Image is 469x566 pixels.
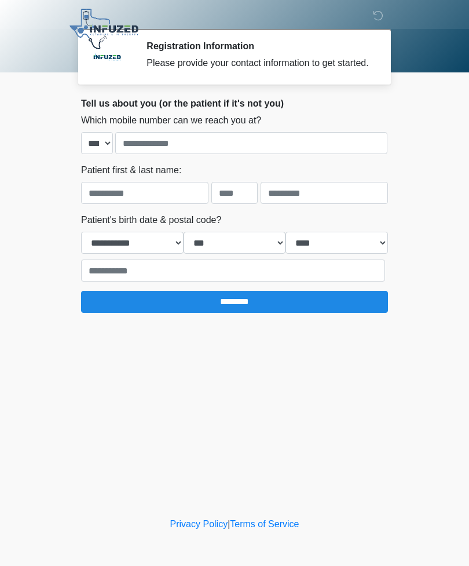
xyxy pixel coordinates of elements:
a: Terms of Service [230,519,299,529]
a: Privacy Policy [170,519,228,529]
a: | [228,519,230,529]
img: Infuzed IV Therapy Logo [69,9,138,49]
label: Patient's birth date & postal code? [81,213,221,227]
label: Patient first & last name: [81,163,181,177]
div: Please provide your contact information to get started. [146,56,371,70]
img: Agent Avatar [90,41,124,75]
h2: Tell us about you (or the patient if it's not you) [81,98,388,109]
label: Which mobile number can we reach you at? [81,114,261,127]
